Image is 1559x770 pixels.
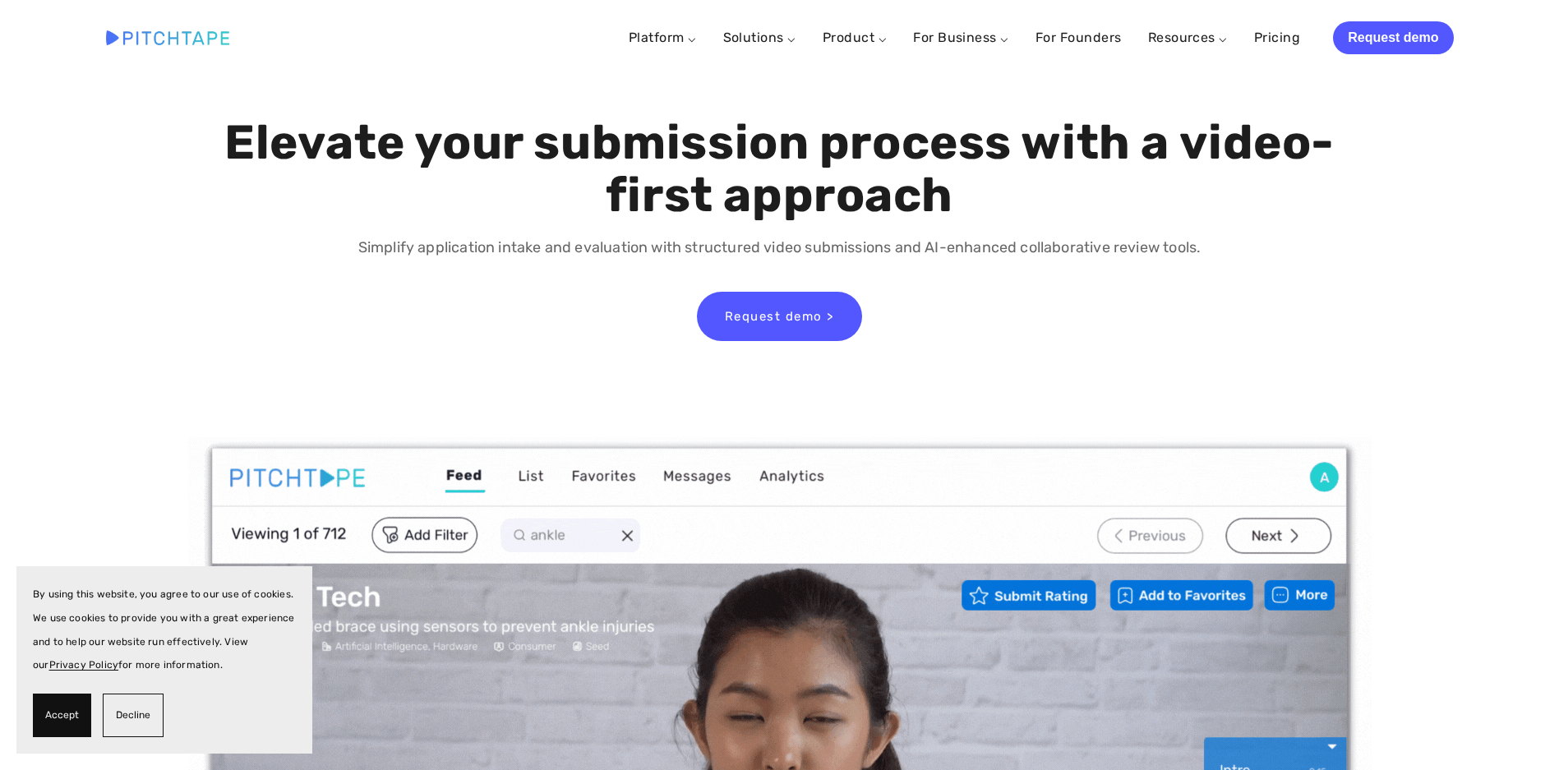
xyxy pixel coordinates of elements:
[49,659,119,671] a: Privacy Policy
[629,30,697,45] a: Platform ⌵
[823,30,887,45] a: Product ⌵
[1148,30,1228,45] a: Resources ⌵
[220,236,1339,260] p: Simplify application intake and evaluation with structured video submissions and AI-enhanced coll...
[33,694,91,737] button: Accept
[220,117,1339,222] h1: Elevate your submission process with a video-first approach
[116,703,150,727] span: Decline
[45,703,79,727] span: Accept
[33,583,296,677] p: By using this website, you agree to our use of cookies. We use cookies to provide you with a grea...
[16,566,312,754] section: Cookie banner
[1035,23,1122,53] a: For Founders
[103,694,164,737] button: Decline
[106,30,229,44] img: Pitchtape | Video Submission Management Software
[697,292,862,341] a: Request demo >
[723,30,796,45] a: Solutions ⌵
[1254,23,1300,53] a: Pricing
[1333,21,1453,54] a: Request demo
[913,30,1009,45] a: For Business ⌵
